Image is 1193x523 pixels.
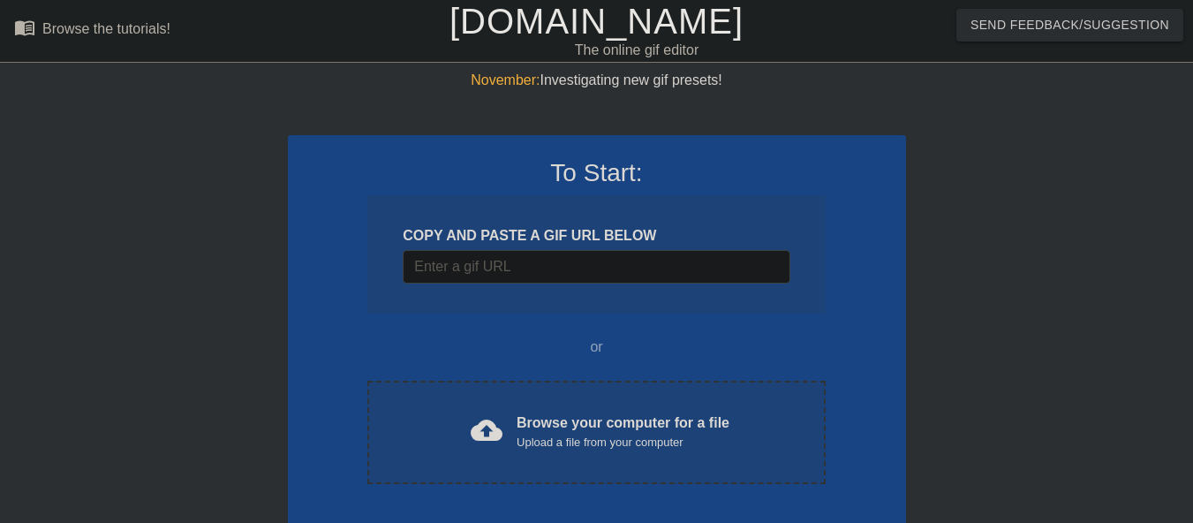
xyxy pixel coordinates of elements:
[449,2,744,41] a: [DOMAIN_NAME]
[403,250,789,284] input: Username
[406,40,866,61] div: The online gif editor
[311,158,883,188] h3: To Start:
[334,337,860,358] div: or
[14,17,35,38] span: menu_book
[471,72,540,87] span: November:
[956,9,1183,42] button: Send Feedback/Suggestion
[517,413,729,451] div: Browse your computer for a file
[970,14,1169,36] span: Send Feedback/Suggestion
[288,70,906,91] div: Investigating new gif presets!
[403,225,789,246] div: COPY AND PASTE A GIF URL BELOW
[471,414,502,446] span: cloud_upload
[14,17,170,44] a: Browse the tutorials!
[42,21,170,36] div: Browse the tutorials!
[517,434,729,451] div: Upload a file from your computer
